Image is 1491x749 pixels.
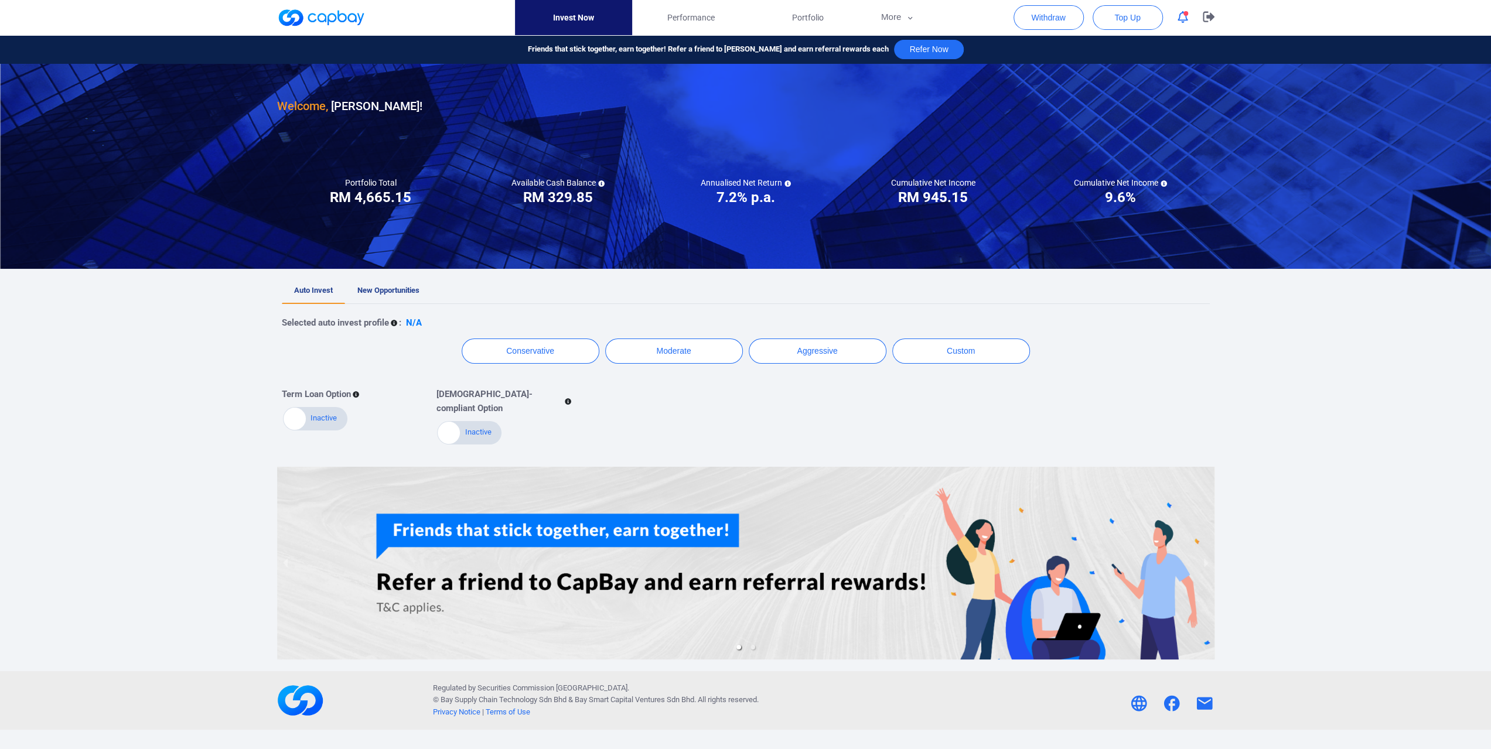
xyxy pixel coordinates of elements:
h3: 9.6% [1105,188,1136,207]
h3: 7.2% p.a. [717,188,775,207]
p: Regulated by Securities Commission [GEOGRAPHIC_DATA]. © Bay Supply Chain Technology Sdn Bhd & . A... [433,682,759,719]
li: slide item 2 [750,645,755,649]
h3: RM 329.85 [523,188,593,207]
h3: RM 4,665.15 [330,188,411,207]
h5: Portfolio Total [345,177,397,188]
h5: Cumulative Net Income [891,177,975,188]
span: Top Up [1114,12,1140,23]
p: N/A [406,316,422,330]
span: New Opportunities [357,286,419,295]
button: Moderate [605,338,743,364]
span: Performance [667,11,714,24]
p: Term Loan Option [282,387,351,401]
button: Refer Now [894,40,963,59]
button: Aggressive [749,338,886,364]
h5: Annualised Net Return [701,177,791,188]
h5: Cumulative Net Income [1074,177,1167,188]
button: Top Up [1093,5,1163,30]
span: Auto Invest [294,286,333,295]
button: next slide / item [1198,467,1214,659]
a: Terms of Use [486,707,530,716]
button: Withdraw [1014,5,1084,30]
span: Welcome, [277,99,328,113]
span: Bay Smart Capital Ventures Sdn Bhd [575,695,694,704]
p: Selected auto invest profile [282,316,389,330]
button: previous slide / item [277,467,294,659]
p: : [399,316,401,330]
img: footerLogo [277,677,324,724]
li: slide item 1 [736,645,741,649]
button: Custom [892,338,1030,364]
p: [DEMOGRAPHIC_DATA]-compliant Option [436,387,563,415]
h3: [PERSON_NAME] ! [277,97,422,115]
a: Privacy Notice [433,707,480,716]
span: Portfolio [792,11,824,24]
button: Conservative [462,338,599,364]
span: Friends that stick together, earn together! Refer a friend to [PERSON_NAME] and earn referral rew... [527,43,888,56]
h5: Available Cash Balance [511,177,605,188]
h3: RM 945.15 [898,188,968,207]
